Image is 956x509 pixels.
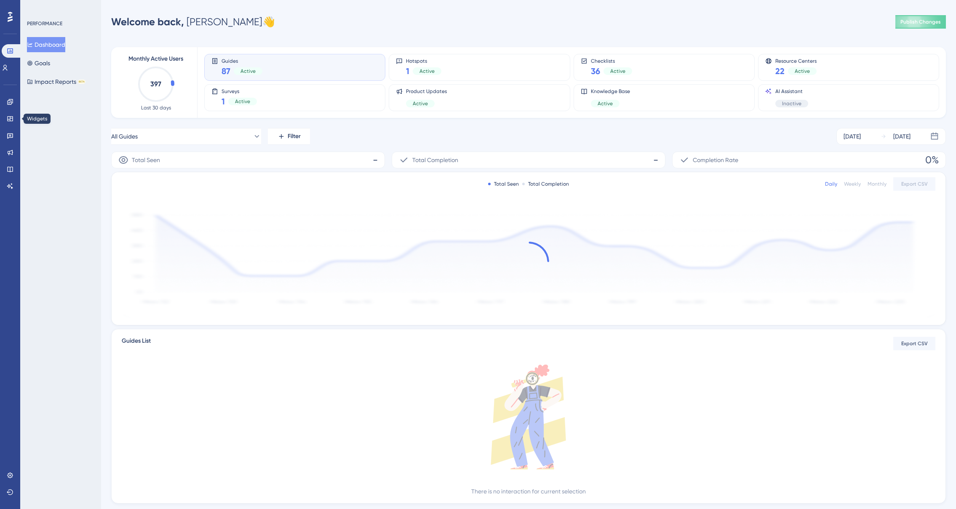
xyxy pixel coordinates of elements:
span: Total Seen [132,155,160,165]
span: All Guides [111,131,138,141]
span: 1 [222,96,225,107]
span: Active [419,68,435,75]
span: Knowledge Base [591,88,630,95]
span: Export CSV [901,340,928,347]
span: Active [610,68,625,75]
span: 87 [222,65,230,77]
span: Export CSV [901,181,928,187]
span: 22 [775,65,785,77]
div: There is no interaction for current selection [471,486,586,496]
span: 1 [406,65,409,77]
span: Publish Changes [900,19,941,25]
span: Hotspots [406,58,441,64]
div: PERFORMANCE [27,20,62,27]
span: Active [795,68,810,75]
div: Weekly [844,181,861,187]
span: Checklists [591,58,632,64]
div: [DATE] [844,131,861,141]
span: Guides List [122,336,151,351]
span: 0% [925,153,939,167]
span: 36 [591,65,600,77]
span: Active [598,100,613,107]
span: Product Updates [406,88,447,95]
div: Monthly [868,181,887,187]
span: Last 30 days [141,104,171,111]
span: Active [240,68,256,75]
div: [DATE] [893,131,911,141]
button: Export CSV [893,337,935,350]
span: Welcome back, [111,16,184,28]
button: Impact ReportsBETA [27,74,85,89]
div: Daily [825,181,837,187]
button: Publish Changes [895,15,946,29]
span: Filter [288,131,301,141]
div: BETA [78,80,85,84]
span: Guides [222,58,262,64]
button: Dashboard [27,37,65,52]
span: Inactive [782,100,801,107]
span: - [653,153,658,167]
span: AI Assistant [775,88,808,95]
span: - [373,153,378,167]
button: Goals [27,56,50,71]
button: Filter [268,128,310,145]
span: Total Completion [412,155,458,165]
span: Resource Centers [775,58,817,64]
span: Monthly Active Users [128,54,183,64]
span: Active [413,100,428,107]
span: Completion Rate [693,155,738,165]
span: Surveys [222,88,257,94]
div: Total Seen [488,181,519,187]
text: 397 [150,80,161,88]
div: Total Completion [522,181,569,187]
button: All Guides [111,128,261,145]
div: [PERSON_NAME] 👋 [111,15,275,29]
span: Active [235,98,250,105]
button: Export CSV [893,177,935,191]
